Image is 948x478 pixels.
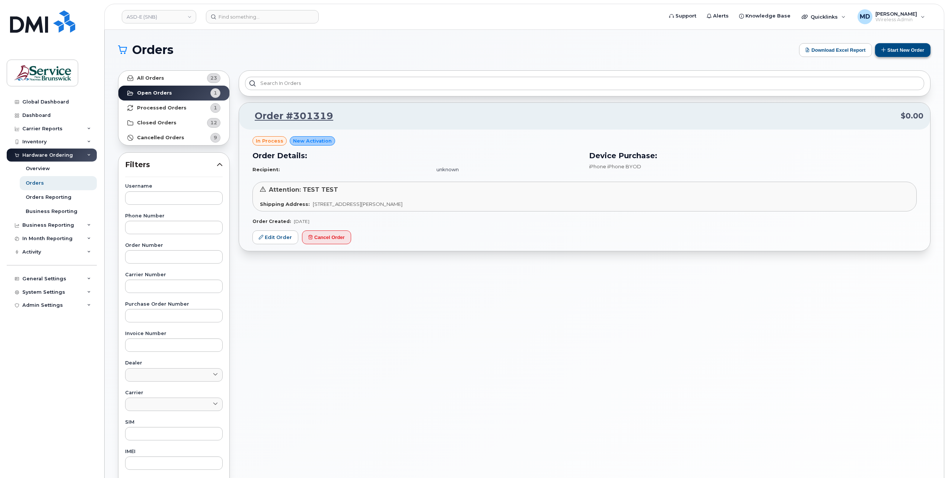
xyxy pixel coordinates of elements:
[256,137,283,144] span: in process
[260,201,310,207] strong: Shipping Address:
[901,111,923,121] span: $0.00
[589,150,917,161] h3: Device Purchase:
[137,75,164,81] strong: All Orders
[118,86,229,101] a: Open Orders1
[294,219,309,224] span: [DATE]
[125,184,223,189] label: Username
[132,44,174,55] span: Orders
[875,43,930,57] button: Start New Order
[430,163,580,176] td: unknown
[125,361,223,366] label: Dealer
[118,115,229,130] a: Closed Orders12
[589,163,641,169] span: iPhone iPhone BYOD
[125,420,223,425] label: SIM
[214,104,217,111] span: 1
[214,134,217,141] span: 9
[210,74,217,82] span: 23
[118,71,229,86] a: All Orders23
[125,449,223,454] label: IMEI
[799,43,872,57] button: Download Excel Report
[245,77,924,90] input: Search in orders
[302,230,351,244] button: Cancel Order
[125,214,223,219] label: Phone Number
[137,120,176,126] strong: Closed Orders
[118,101,229,115] a: Processed Orders1
[252,219,291,224] strong: Order Created:
[125,159,217,170] span: Filters
[125,391,223,395] label: Carrier
[125,302,223,307] label: Purchase Order Number
[137,135,184,141] strong: Cancelled Orders
[313,201,403,207] span: [STREET_ADDRESS][PERSON_NAME]
[137,90,172,96] strong: Open Orders
[137,105,187,111] strong: Processed Orders
[252,150,580,161] h3: Order Details:
[125,273,223,277] label: Carrier Number
[252,166,280,172] strong: Recipient:
[118,130,229,145] a: Cancelled Orders9
[246,109,333,123] a: Order #301319
[214,89,217,96] span: 1
[252,230,298,244] a: Edit Order
[125,331,223,336] label: Invoice Number
[210,119,217,126] span: 12
[125,243,223,248] label: Order Number
[293,137,332,144] span: New Activation
[269,186,338,193] span: Attention: TEST TEST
